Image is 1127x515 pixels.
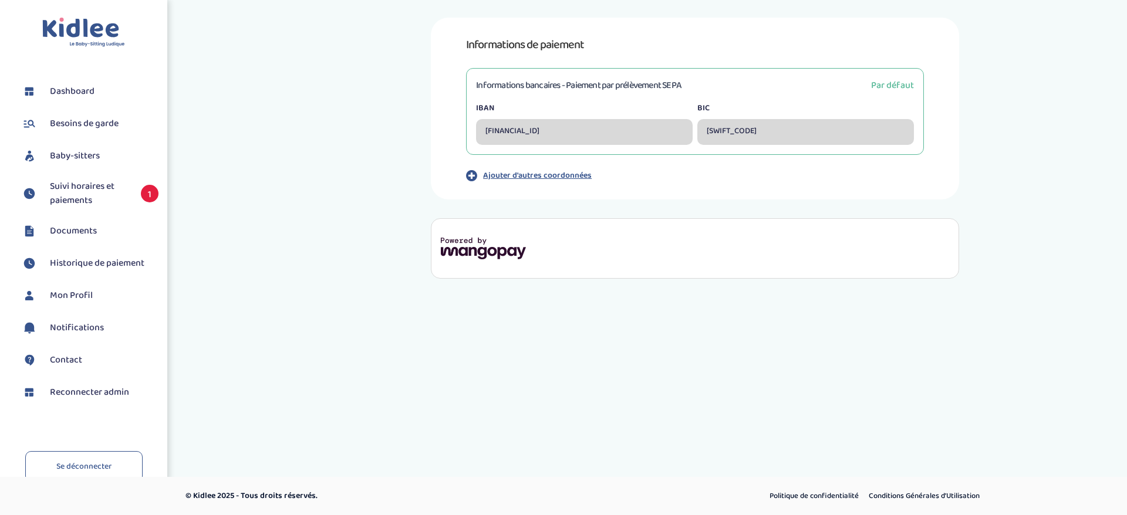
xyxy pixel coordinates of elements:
span: Reconnecter admin [50,385,129,399]
img: notification.svg [21,319,38,337]
p: Ajouter d'autres coordonnées [483,170,592,182]
div: [FINANCIAL_ID] [476,119,693,145]
a: Politique de confidentialité [765,489,863,504]
img: dashboard.svg [21,83,38,100]
img: logo.svg [42,18,125,48]
span: Suivi horaires et paiements [50,179,129,208]
span: Dashboard [50,84,95,99]
span: Mon Profil [50,289,93,303]
a: Historique de paiement [21,255,158,272]
label: IBAN [476,102,693,114]
p: © Kidlee 2025 - Tous droits réservés. [185,490,613,502]
a: Se déconnecter [25,451,143,482]
a: Suivi horaires et paiements 1 [21,179,158,208]
img: suivihoraire.svg [21,185,38,202]
span: Historique de paiement [50,256,144,270]
img: contact.svg [21,351,38,369]
h3: Informations bancaires - Paiement par prélèvement SEPA [476,78,681,93]
img: dashboard.svg [21,384,38,401]
a: Documents [21,222,158,240]
a: Dashboard [21,83,158,100]
a: Mon Profil [21,287,158,304]
img: babysitters.svg [21,147,38,165]
span: Besoins de garde [50,117,119,131]
span: Contact [50,353,82,367]
label: BIC [697,102,914,114]
img: profil.svg [21,287,38,304]
a: Contact [21,351,158,369]
a: Besoins de garde [21,115,158,133]
span: Par défaut [871,78,914,93]
span: Baby-sitters [50,149,100,163]
span: 1 [141,185,158,202]
button: Ajouter d'autres coordonnées [466,169,924,182]
span: Documents [50,224,97,238]
a: Notifications [21,319,158,337]
a: Reconnecter admin [21,384,158,401]
img: mangopay-logo [441,238,526,259]
a: Baby-sitters [21,147,158,165]
a: Conditions Générales d’Utilisation [865,489,984,504]
h1: Informations de paiement [466,35,924,54]
div: [SWIFT_CODE] [697,119,914,145]
span: Notifications [50,321,104,335]
img: besoin.svg [21,115,38,133]
img: documents.svg [21,222,38,240]
img: suivihoraire.svg [21,255,38,272]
